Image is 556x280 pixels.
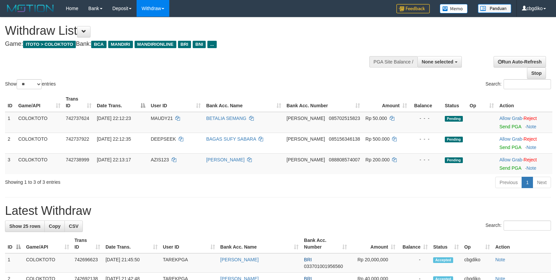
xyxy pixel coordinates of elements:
[526,124,536,129] a: Note
[69,224,78,229] span: CSV
[524,157,537,162] a: Reject
[461,234,493,253] th: Op: activate to sort column ascending
[5,79,56,89] label: Show entries
[440,4,468,13] img: Button%20Memo.svg
[23,234,72,253] th: Game/API: activate to sort column ascending
[494,56,546,67] a: Run Auto-Refresh
[203,93,284,112] th: Bank Acc. Name: activate to sort column ascending
[350,234,398,253] th: Amount: activate to sort column ascending
[329,157,360,162] span: Copy 088808574007 to clipboard
[504,221,551,231] input: Search:
[97,157,131,162] span: [DATE] 22:13:17
[5,112,16,133] td: 1
[97,136,131,142] span: [DATE] 22:12:35
[486,221,551,231] label: Search:
[497,112,552,133] td: ·
[5,133,16,153] td: 2
[497,133,552,153] td: ·
[5,3,56,13] img: MOTION_logo.png
[410,93,442,112] th: Balance
[5,93,16,112] th: ID
[49,224,60,229] span: Copy
[218,234,302,253] th: Bank Acc. Name: activate to sort column ascending
[430,234,461,253] th: Status: activate to sort column ascending
[363,93,409,112] th: Amount: activate to sort column ascending
[442,93,467,112] th: Status
[16,153,63,174] td: COLOKTOTO
[16,112,63,133] td: COLOKTOTO
[151,157,169,162] span: AZIS123
[495,257,505,262] a: Note
[499,145,521,150] a: Send PGA
[524,116,537,121] a: Reject
[97,116,131,121] span: [DATE] 22:12:23
[467,93,497,112] th: Op: activate to sort column ascending
[533,177,551,188] a: Next
[160,234,218,253] th: User ID: activate to sort column ascending
[44,221,65,232] a: Copy
[445,157,463,163] span: Pending
[178,41,191,48] span: BRI
[23,253,72,273] td: COLOKTOTO
[417,56,462,67] button: None selected
[499,136,523,142] span: ·
[365,116,387,121] span: Rp 50.000
[398,234,430,253] th: Balance: activate to sort column ascending
[499,116,522,121] a: Allow Grab
[445,137,463,142] span: Pending
[151,116,173,121] span: MAUDY21
[220,257,259,262] a: [PERSON_NAME]
[151,136,176,142] span: DEEPSEEK
[526,145,536,150] a: Note
[369,56,417,67] div: PGA Site Balance /
[206,116,246,121] a: BETALIA SEMANG
[94,93,148,112] th: Date Trans.: activate to sort column descending
[5,41,364,47] h4: Game: Bank:
[499,124,521,129] a: Send PGA
[5,221,45,232] a: Show 25 rows
[329,136,360,142] span: Copy 085156346138 to clipboard
[499,116,523,121] span: ·
[148,93,203,112] th: User ID: activate to sort column ascending
[396,4,430,13] img: Feedback.jpg
[63,93,94,112] th: Trans ID: activate to sort column ascending
[499,136,522,142] a: Allow Grab
[493,234,551,253] th: Action
[365,157,389,162] span: Rp 200.000
[304,264,343,269] span: Copy 033701001956560 to clipboard
[64,221,83,232] a: CSV
[91,41,106,48] span: BCA
[365,136,389,142] span: Rp 500.000
[412,136,439,142] div: - - -
[522,177,533,188] a: 1
[66,116,89,121] span: 742737624
[206,136,256,142] a: BAGAS SUFY SABARA
[16,133,63,153] td: COLOKTOTO
[9,224,40,229] span: Show 25 rows
[495,177,522,188] a: Previous
[72,253,103,273] td: 742696623
[287,157,325,162] span: [PERSON_NAME]
[445,116,463,122] span: Pending
[66,136,89,142] span: 742737922
[526,165,536,171] a: Note
[412,115,439,122] div: - - -
[72,234,103,253] th: Trans ID: activate to sort column ascending
[5,153,16,174] td: 3
[499,165,521,171] a: Send PGA
[5,24,364,37] h1: Withdraw List
[135,41,176,48] span: MANDIRIONLINE
[350,253,398,273] td: Rp 20,000,000
[108,41,133,48] span: MANDIRI
[103,253,160,273] td: [DATE] 21:45:50
[504,79,551,89] input: Search:
[304,257,312,262] span: BRI
[5,176,227,185] div: Showing 1 to 3 of 3 entries
[160,253,218,273] td: TAREKPGA
[66,157,89,162] span: 742738999
[398,253,430,273] td: -
[433,257,453,263] span: Accepted
[193,41,206,48] span: BNI
[527,67,546,79] a: Stop
[23,41,76,48] span: ITOTO > COLOKTOTO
